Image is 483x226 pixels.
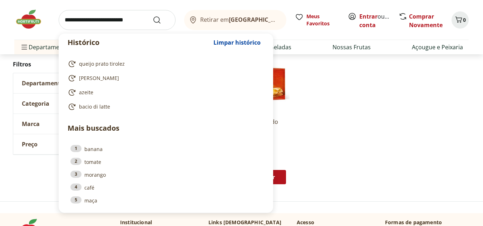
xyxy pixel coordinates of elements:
[213,40,261,45] span: Limpar histórico
[70,145,82,152] div: 1
[70,158,82,165] div: 2
[409,12,443,29] a: Comprar Novamente
[20,39,72,56] span: Departamentos
[13,57,121,71] h2: Filtros
[463,16,466,23] span: 0
[79,89,93,96] span: azeite
[295,13,339,27] a: Meus Favoritos
[14,9,50,30] img: Hortifruti
[13,94,120,114] button: Categoria
[13,73,120,93] button: Departamento
[68,74,261,82] a: [PERSON_NAME]
[452,11,469,29] button: Carrinho
[208,219,281,226] p: Links [DEMOGRAPHIC_DATA]
[13,134,120,154] button: Preço
[412,43,463,51] a: Açougue e Peixaria
[79,103,110,110] span: bacio di latte
[184,10,286,30] button: Retirar em[GEOGRAPHIC_DATA]/[GEOGRAPHIC_DATA]
[22,100,49,107] span: Categoria
[79,75,119,82] span: [PERSON_NAME]
[70,184,82,191] div: 4
[120,219,152,226] p: Institucional
[70,158,261,166] a: 2tomate
[306,13,339,27] span: Meus Favoritos
[68,102,261,111] a: bacio di latte
[70,171,82,178] div: 3
[200,16,279,23] span: Retirar em
[70,196,82,204] div: 5
[59,10,176,30] input: search
[229,16,349,24] b: [GEOGRAPHIC_DATA]/[GEOGRAPHIC_DATA]
[22,120,40,127] span: Marca
[153,16,170,24] button: Submit Search
[297,219,314,226] p: Acesso
[22,141,38,148] span: Preço
[70,184,261,191] a: 4café
[79,60,125,67] span: queijo prato tirolez
[359,12,399,29] a: Criar conta
[332,43,371,51] a: Nossas Frutas
[70,171,261,179] a: 3morango
[68,37,210,47] p: Histórico
[70,145,261,153] a: 1banana
[385,219,469,226] p: Formas de pagamento
[68,123,264,134] p: Mais buscados
[359,12,378,20] a: Entrar
[359,12,391,29] span: ou
[20,39,29,56] button: Menu
[13,114,120,134] button: Marca
[210,34,264,51] button: Limpar histórico
[22,80,64,87] span: Departamento
[68,88,261,97] a: azeite
[70,196,261,204] a: 5maça
[68,60,261,68] a: queijo prato tirolez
